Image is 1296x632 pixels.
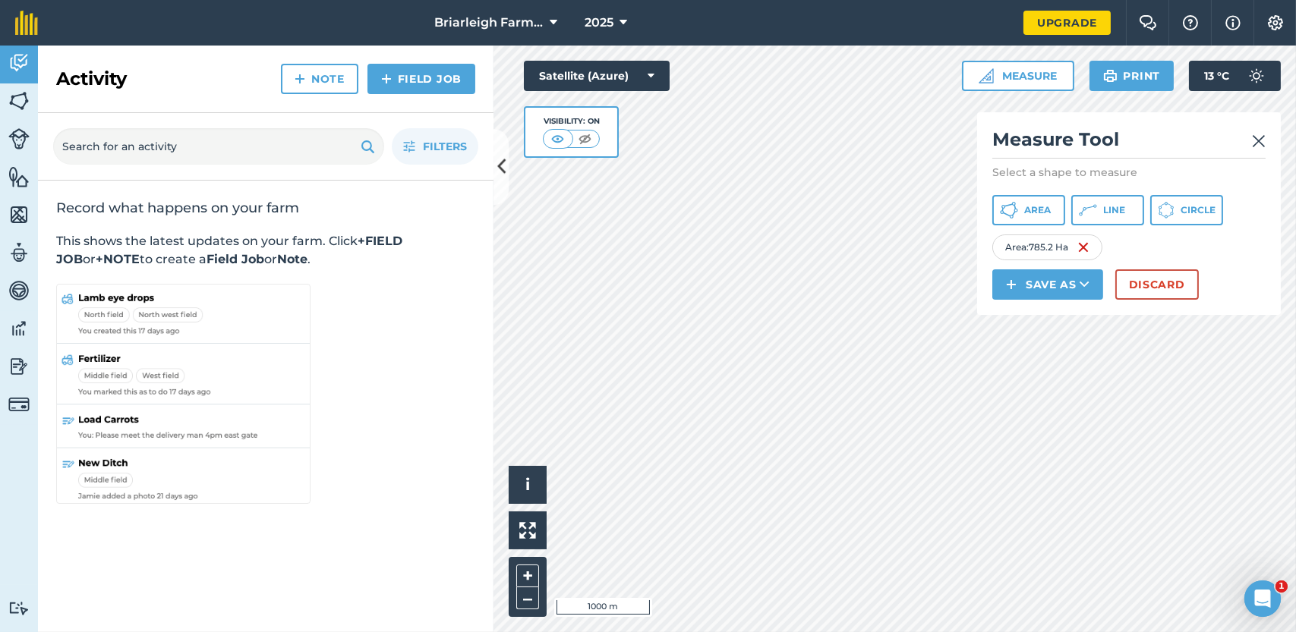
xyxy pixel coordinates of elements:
[992,165,1266,180] p: Select a shape to measure
[992,127,1266,159] h2: Measure Tool
[548,131,567,146] img: svg+xml;base64,PHN2ZyB4bWxucz0iaHR0cDovL3d3dy53My5vcmcvMjAwMC9zdmciIHdpZHRoPSI1MCIgaGVpZ2h0PSI0MC...
[1204,61,1229,91] span: 13 ° C
[96,252,140,266] strong: +NOTE
[434,14,544,32] span: Briarleigh Farming
[519,522,536,539] img: Four arrows, one pointing top left, one top right, one bottom right and the last bottom left
[1089,61,1175,91] button: Print
[1006,275,1017,294] img: svg+xml;base64,PHN2ZyB4bWxucz0iaHR0cDovL3d3dy53My5vcmcvMjAwMC9zdmciIHdpZHRoPSIxNCIgaGVpZ2h0PSIyNC...
[1189,61,1281,91] button: 13 °C
[1252,132,1266,150] img: svg+xml;base64,PHN2ZyB4bWxucz0iaHR0cDovL3d3dy53My5vcmcvMjAwMC9zdmciIHdpZHRoPSIyMiIgaGVpZ2h0PSIzMC...
[56,67,127,91] h2: Activity
[1103,67,1118,85] img: svg+xml;base64,PHN2ZyB4bWxucz0iaHR0cDovL3d3dy53My5vcmcvMjAwMC9zdmciIHdpZHRoPSIxOSIgaGVpZ2h0PSIyNC...
[53,128,384,165] input: Search for an activity
[992,234,1102,260] div: Area : 785.2 Ha
[1103,204,1125,216] span: Line
[1181,15,1200,30] img: A question mark icon
[56,199,475,217] h2: Record what happens on your farm
[1071,195,1144,225] button: Line
[8,203,30,226] img: svg+xml;base64,PHN2ZyB4bWxucz0iaHR0cDovL3d3dy53My5vcmcvMjAwMC9zdmciIHdpZHRoPSI1NiIgaGVpZ2h0PSI2MC...
[992,269,1103,300] button: Save as
[8,601,30,615] img: svg+xml;base64,PD94bWwgdmVyc2lvbj0iMS4wIiBlbmNvZGluZz0idXRmLTgiPz4KPCEtLSBHZW5lcmF0b3I6IEFkb2JlIE...
[1241,61,1272,91] img: svg+xml;base64,PD94bWwgdmVyc2lvbj0iMS4wIiBlbmNvZGluZz0idXRmLTgiPz4KPCEtLSBHZW5lcmF0b3I6IEFkb2JlIE...
[1115,269,1199,300] button: Discard
[516,564,539,587] button: +
[423,138,467,155] span: Filters
[8,355,30,378] img: svg+xml;base64,PD94bWwgdmVyc2lvbj0iMS4wIiBlbmNvZGluZz0idXRmLTgiPz4KPCEtLSBHZW5lcmF0b3I6IEFkb2JlIE...
[1024,204,1051,216] span: Area
[56,232,475,269] p: This shows the latest updates on your farm. Click or to create a or .
[509,466,547,504] button: i
[15,11,38,35] img: fieldmargin Logo
[8,317,30,340] img: svg+xml;base64,PD94bWwgdmVyc2lvbj0iMS4wIiBlbmNvZGluZz0idXRmLTgiPz4KPCEtLSBHZW5lcmF0b3I6IEFkb2JlIE...
[962,61,1074,91] button: Measure
[524,61,670,91] button: Satellite (Azure)
[8,279,30,302] img: svg+xml;base64,PD94bWwgdmVyc2lvbj0iMS4wIiBlbmNvZGluZz0idXRmLTgiPz4KPCEtLSBHZW5lcmF0b3I6IEFkb2JlIE...
[1181,204,1216,216] span: Circle
[516,587,539,609] button: –
[1150,195,1223,225] button: Circle
[8,241,30,264] img: svg+xml;base64,PD94bWwgdmVyc2lvbj0iMS4wIiBlbmNvZGluZz0idXRmLTgiPz4KPCEtLSBHZW5lcmF0b3I6IEFkb2JlIE...
[575,131,594,146] img: svg+xml;base64,PHN2ZyB4bWxucz0iaHR0cDovL3d3dy53My5vcmcvMjAwMC9zdmciIHdpZHRoPSI1MCIgaGVpZ2h0PSI0MC...
[1244,580,1281,617] iframe: Intercom live chat
[295,70,305,88] img: svg+xml;base64,PHN2ZyB4bWxucz0iaHR0cDovL3d3dy53My5vcmcvMjAwMC9zdmciIHdpZHRoPSIxNCIgaGVpZ2h0PSIyNC...
[1023,11,1111,35] a: Upgrade
[8,165,30,188] img: svg+xml;base64,PHN2ZyB4bWxucz0iaHR0cDovL3d3dy53My5vcmcvMjAwMC9zdmciIHdpZHRoPSI1NiIgaGVpZ2h0PSI2MC...
[1225,14,1241,32] img: svg+xml;base64,PHN2ZyB4bWxucz0iaHR0cDovL3d3dy53My5vcmcvMjAwMC9zdmciIHdpZHRoPSIxNyIgaGVpZ2h0PSIxNy...
[1266,15,1285,30] img: A cog icon
[585,14,613,32] span: 2025
[8,52,30,74] img: svg+xml;base64,PD94bWwgdmVyc2lvbj0iMS4wIiBlbmNvZGluZz0idXRmLTgiPz4KPCEtLSBHZW5lcmF0b3I6IEFkb2JlIE...
[525,475,530,494] span: i
[8,90,30,112] img: svg+xml;base64,PHN2ZyB4bWxucz0iaHR0cDovL3d3dy53My5vcmcvMjAwMC9zdmciIHdpZHRoPSI1NiIgaGVpZ2h0PSI2MC...
[979,68,994,83] img: Ruler icon
[543,115,601,127] div: Visibility: On
[207,252,264,266] strong: Field Job
[1276,580,1288,593] span: 1
[281,64,358,94] a: Note
[392,128,478,165] button: Filters
[1077,238,1089,256] img: svg+xml;base64,PHN2ZyB4bWxucz0iaHR0cDovL3d3dy53My5vcmcvMjAwMC9zdmciIHdpZHRoPSIxNiIgaGVpZ2h0PSIyNC...
[1139,15,1157,30] img: Two speech bubbles overlapping with the left bubble in the forefront
[8,128,30,149] img: svg+xml;base64,PD94bWwgdmVyc2lvbj0iMS4wIiBlbmNvZGluZz0idXRmLTgiPz4KPCEtLSBHZW5lcmF0b3I6IEFkb2JlIE...
[381,70,392,88] img: svg+xml;base64,PHN2ZyB4bWxucz0iaHR0cDovL3d3dy53My5vcmcvMjAwMC9zdmciIHdpZHRoPSIxNCIgaGVpZ2h0PSIyNC...
[8,394,30,415] img: svg+xml;base64,PD94bWwgdmVyc2lvbj0iMS4wIiBlbmNvZGluZz0idXRmLTgiPz4KPCEtLSBHZW5lcmF0b3I6IEFkb2JlIE...
[361,137,375,156] img: svg+xml;base64,PHN2ZyB4bWxucz0iaHR0cDovL3d3dy53My5vcmcvMjAwMC9zdmciIHdpZHRoPSIxOSIgaGVpZ2h0PSIyNC...
[367,64,475,94] a: Field Job
[277,252,307,266] strong: Note
[992,195,1065,225] button: Area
